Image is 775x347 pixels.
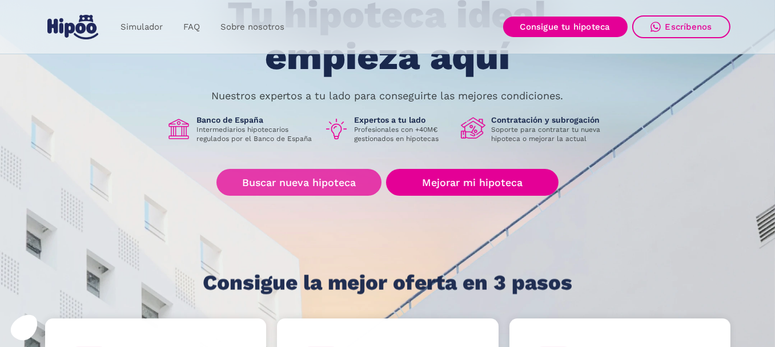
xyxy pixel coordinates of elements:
[110,16,173,38] a: Simulador
[212,91,564,100] p: Nuestros expertos a tu lado para conseguirte las mejores condiciones.
[210,16,295,38] a: Sobre nosotros
[173,16,210,38] a: FAQ
[665,22,712,32] div: Escríbenos
[197,125,315,143] p: Intermediarios hipotecarios regulados por el Banco de España
[492,115,609,125] h1: Contratación y subrogación
[503,17,628,37] a: Consigue tu hipoteca
[197,115,315,125] h1: Banco de España
[386,169,558,196] a: Mejorar mi hipoteca
[45,10,101,44] a: home
[355,115,452,125] h1: Expertos a tu lado
[632,15,730,38] a: Escríbenos
[492,125,609,143] p: Soporte para contratar tu nueva hipoteca o mejorar la actual
[355,125,452,143] p: Profesionales con +40M€ gestionados en hipotecas
[216,169,382,196] a: Buscar nueva hipoteca
[203,271,572,294] h1: Consigue la mejor oferta en 3 pasos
